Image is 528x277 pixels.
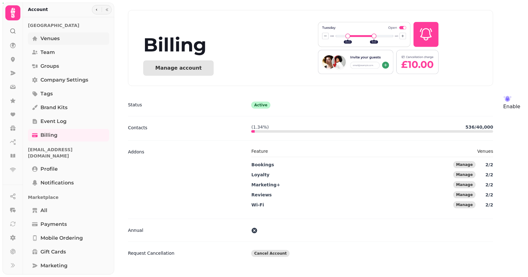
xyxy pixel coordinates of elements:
[28,32,109,45] a: Venues
[456,173,473,177] span: Manage
[40,221,67,228] span: Payments
[251,102,270,109] div: Active
[40,262,67,269] span: Marketing
[40,118,67,125] span: Event log
[453,191,476,198] button: Manage
[456,183,473,187] span: Manage
[456,203,473,207] span: Manage
[28,74,109,86] a: Company settings
[478,161,493,168] p: 2 / 2
[28,163,109,175] a: Profile
[128,226,246,234] dt: Annual
[155,66,202,71] div: Manage account
[28,101,109,114] a: Brand Kits
[28,177,109,189] a: Notifications
[28,232,109,244] a: Mobile ordering
[478,201,493,209] p: 2 / 2
[477,148,493,154] p: Venues
[251,181,280,189] p: Marketing+
[28,192,109,203] p: Marketplace
[40,207,47,214] span: All
[453,181,476,188] button: Manage
[453,161,476,168] button: Manage
[28,129,109,141] a: Billing
[128,148,246,211] dt: Addons
[40,179,74,187] span: Notifications
[453,171,476,178] button: Manage
[251,191,272,199] p: Reviews
[503,94,528,110] div: Enable
[251,148,268,154] p: Feature
[143,61,214,76] button: Manage account
[254,252,287,255] span: Cancel Account
[478,181,493,189] p: 2 / 2
[28,60,109,72] a: Groups
[40,76,88,84] span: Company settings
[40,35,60,42] span: Venues
[478,171,493,178] p: 2 / 2
[28,88,109,100] a: Tags
[28,218,109,231] a: Payments
[40,49,55,56] span: Team
[456,193,473,197] span: Manage
[251,161,274,168] p: Bookings
[128,101,246,109] dt: Status
[28,259,109,272] a: Marketing
[28,6,48,13] h2: Account
[28,115,109,128] a: Event log
[251,201,264,209] p: Wi-Fi
[128,249,174,257] p: Request Cancellation
[251,250,290,257] button: Cancel Account
[456,163,473,167] span: Manage
[251,124,269,130] p: ( 1.34 %)
[28,246,109,258] a: Gift cards
[143,35,318,54] div: Billing
[28,144,109,162] p: [EMAIL_ADDRESS][DOMAIN_NAME]
[318,20,439,76] img: header
[40,104,67,111] span: Brand Kits
[40,62,59,70] span: Groups
[478,191,493,199] p: 2 / 2
[28,20,109,31] p: [GEOGRAPHIC_DATA]
[466,125,493,130] b: 536 / 40,000
[40,248,66,256] span: Gift cards
[40,90,53,98] span: Tags
[40,234,83,242] span: Mobile ordering
[28,204,109,217] a: All
[251,171,269,178] p: Loyalty
[28,46,109,59] a: Team
[128,124,147,131] p: Contacts
[40,131,57,139] span: Billing
[453,201,476,208] button: Manage
[40,165,58,173] span: Profile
